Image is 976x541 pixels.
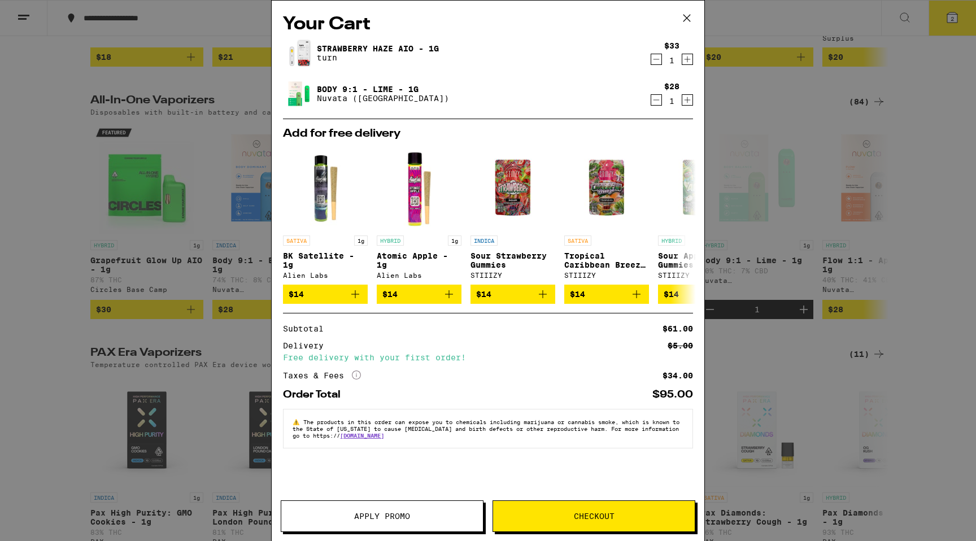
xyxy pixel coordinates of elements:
[470,285,555,304] button: Add to bag
[283,37,315,69] img: Strawberry Haze AIO - 1g
[658,145,743,285] a: Open page for Sour Apple Gummies from STIIIZY
[564,251,649,269] p: Tropical Caribbean Breeze Gummies
[283,272,368,279] div: Alien Labs
[7,8,81,17] span: Hi. Need any help?
[664,290,679,299] span: $14
[682,94,693,106] button: Increment
[493,500,695,532] button: Checkout
[283,354,693,361] div: Free delivery with your first order!
[664,97,679,106] div: 1
[377,272,461,279] div: Alien Labs
[668,342,693,350] div: $5.00
[283,145,368,230] img: Alien Labs - BK Satellite - 1g
[470,251,555,269] p: Sour Strawberry Gummies
[664,41,679,50] div: $33
[293,418,303,425] span: ⚠️
[651,54,662,65] button: Decrement
[293,418,679,439] span: The products in this order can expose you to chemicals including marijuana or cannabis smoke, whi...
[377,251,461,269] p: Atomic Apple - 1g
[283,325,332,333] div: Subtotal
[354,512,410,520] span: Apply Promo
[354,235,368,246] p: 1g
[340,432,384,439] a: [DOMAIN_NAME]
[682,54,693,65] button: Increment
[283,235,310,246] p: SATIVA
[564,272,649,279] div: STIIIZY
[470,235,498,246] p: INDICA
[283,12,693,37] h2: Your Cart
[574,512,615,520] span: Checkout
[664,82,679,91] div: $28
[448,235,461,246] p: 1g
[652,390,693,400] div: $95.00
[570,290,585,299] span: $14
[663,325,693,333] div: $61.00
[283,390,348,400] div: Order Total
[283,251,368,269] p: BK Satellite - 1g
[317,85,449,94] a: Body 9:1 - Lime - 1g
[658,145,743,230] img: STIIIZY - Sour Apple Gummies
[317,94,449,103] p: Nuvata ([GEOGRAPHIC_DATA])
[283,145,368,285] a: Open page for BK Satellite - 1g from Alien Labs
[470,145,555,230] img: STIIIZY - Sour Strawberry Gummies
[283,285,368,304] button: Add to bag
[289,290,304,299] span: $14
[377,145,461,285] a: Open page for Atomic Apple - 1g from Alien Labs
[283,78,315,110] img: Body 9:1 - Lime - 1g
[658,272,743,279] div: STIIIZY
[564,285,649,304] button: Add to bag
[283,370,361,381] div: Taxes & Fees
[664,56,679,65] div: 1
[377,285,461,304] button: Add to bag
[470,145,555,285] a: Open page for Sour Strawberry Gummies from STIIIZY
[382,290,398,299] span: $14
[658,285,743,304] button: Add to bag
[470,272,555,279] div: STIIIZY
[317,53,439,62] p: turn
[377,235,404,246] p: HYBRID
[658,251,743,269] p: Sour Apple Gummies
[283,342,332,350] div: Delivery
[281,500,483,532] button: Apply Promo
[663,372,693,379] div: $34.00
[283,128,693,139] h2: Add for free delivery
[564,235,591,246] p: SATIVA
[651,94,662,106] button: Decrement
[564,145,649,285] a: Open page for Tropical Caribbean Breeze Gummies from STIIIZY
[564,145,649,230] img: STIIIZY - Tropical Caribbean Breeze Gummies
[476,290,491,299] span: $14
[377,145,461,230] img: Alien Labs - Atomic Apple - 1g
[317,44,439,53] a: Strawberry Haze AIO - 1g
[658,235,685,246] p: HYBRID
